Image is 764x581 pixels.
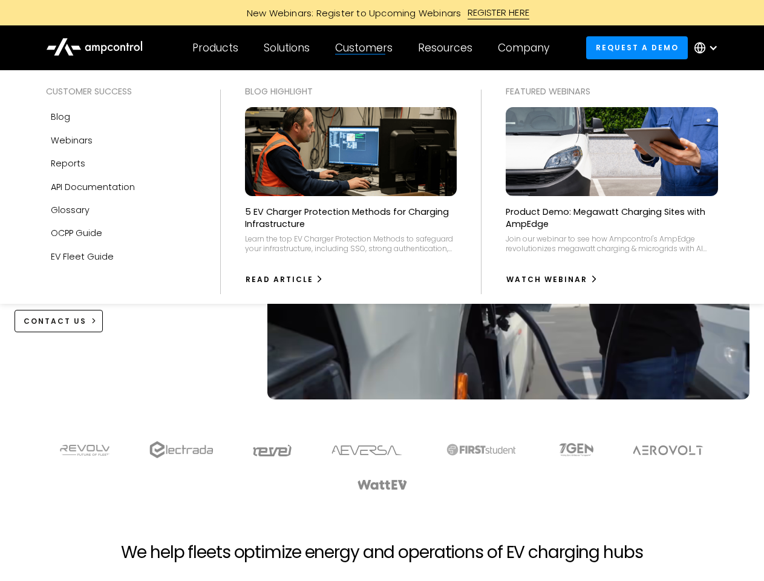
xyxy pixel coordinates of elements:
[506,270,598,289] a: watch webinar
[15,310,103,332] a: CONTACT US
[245,270,324,289] a: Read Article
[335,41,393,54] div: Customers
[24,316,87,327] div: CONTACT US
[245,234,457,253] div: Learn the top EV Charger Protection Methods to safeguard your infrastructure, including SSO, stro...
[418,41,472,54] div: Resources
[498,41,549,54] div: Company
[506,274,587,285] div: watch webinar
[46,85,196,98] div: Customer success
[46,129,196,152] a: Webinars
[46,222,196,245] a: OCPP Guide
[632,445,704,455] img: Aerovolt Logo
[51,226,102,240] div: OCPP Guide
[51,157,85,170] div: Reports
[246,274,313,285] div: Read Article
[46,105,196,128] a: Blog
[506,234,718,253] div: Join our webinar to see how Ampcontrol's AmpEdge revolutionizes megawatt charging & microgrids wi...
[51,110,70,123] div: Blog
[46,245,196,268] a: EV Fleet Guide
[46,152,196,175] a: Reports
[46,199,196,222] a: Glossary
[235,7,468,19] div: New Webinars: Register to Upcoming Webinars
[192,41,238,54] div: Products
[586,36,688,59] a: Request a demo
[245,85,457,98] div: Blog Highlight
[264,41,310,54] div: Solutions
[506,206,718,230] p: Product Demo: Megawatt Charging Sites with AmpEdge
[51,134,93,147] div: Webinars
[46,176,196,199] a: API Documentation
[51,203,90,217] div: Glossary
[51,180,135,194] div: API Documentation
[110,6,655,19] a: New Webinars: Register to Upcoming WebinarsREGISTER HERE
[506,85,718,98] div: Featured webinars
[149,441,213,458] img: electrada logo
[245,206,457,230] p: 5 EV Charger Protection Methods for Charging Infrastructure
[357,480,408,490] img: WattEV logo
[121,542,642,563] h2: We help fleets optimize energy and operations of EV charging hubs
[468,6,530,19] div: REGISTER HERE
[51,250,114,263] div: EV Fleet Guide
